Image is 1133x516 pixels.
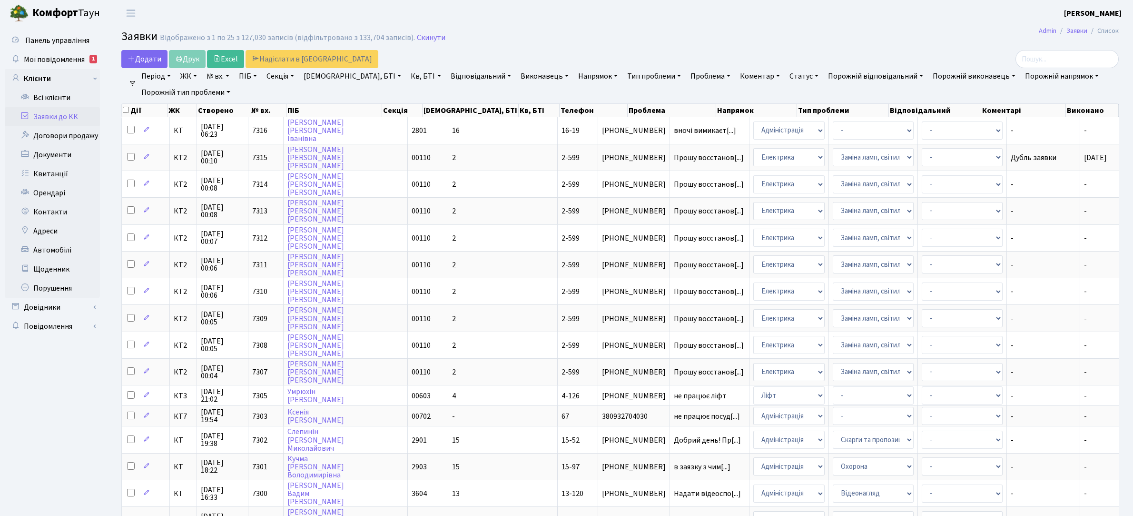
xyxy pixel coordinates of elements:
span: [PHONE_NUMBER] [602,368,666,376]
a: [PERSON_NAME][PERSON_NAME][PERSON_NAME] [287,252,344,278]
span: [PHONE_NUMBER] [602,261,666,269]
a: Порожній виконавець [929,68,1019,84]
a: Квитанції [5,164,100,183]
span: [DATE] 00:04 [201,364,244,380]
span: [DATE] 00:06 [201,284,244,299]
span: - [1011,127,1076,134]
span: 00110 [412,286,431,297]
span: - [1011,413,1076,420]
span: 2-599 [562,286,580,297]
span: - [1084,391,1087,401]
span: 2801 [412,125,427,136]
span: [PHONE_NUMBER] [602,490,666,497]
span: - [1084,411,1087,422]
span: [DATE] 00:05 [201,337,244,353]
a: [PERSON_NAME][PERSON_NAME][PERSON_NAME] [287,198,344,224]
span: 2-599 [562,340,580,351]
span: 00110 [412,179,431,190]
span: 7307 [252,367,267,377]
span: - [1084,340,1087,351]
div: Відображено з 1 по 25 з 127,030 записів (відфільтровано з 133,704 записів). [160,33,415,42]
span: [PHONE_NUMBER] [602,127,666,134]
a: Слепинін[PERSON_NAME]Миколайович [287,427,344,454]
a: Кв, БТІ [407,68,444,84]
span: 00110 [412,260,431,270]
th: Тип проблеми [797,104,889,117]
a: Порожній відповідальний [824,68,927,84]
span: 2 [452,179,456,190]
th: [DEMOGRAPHIC_DATA], БТІ [423,104,519,117]
a: Заявки [1066,26,1087,36]
span: Дубль заявки [1011,154,1076,162]
span: - [1084,367,1087,377]
img: logo.png [10,4,29,23]
span: [PHONE_NUMBER] [602,436,666,444]
a: Щоденник [5,260,100,279]
span: 15-97 [562,462,580,472]
span: 2903 [412,462,427,472]
th: Кв, БТІ [519,104,560,117]
span: КТ2 [174,234,193,242]
span: 16 [452,125,460,136]
a: Документи [5,145,100,164]
a: Ксенія[PERSON_NAME] [287,407,344,425]
a: Період [138,68,175,84]
span: [DATE] 19:38 [201,432,244,447]
span: не працює ліфт [674,392,745,400]
span: 7312 [252,233,267,243]
th: ПІБ [286,104,382,117]
span: 00702 [412,411,431,422]
span: Прошу восстанов[...] [674,179,744,190]
span: [PHONE_NUMBER] [602,315,666,323]
span: 2 [452,260,456,270]
a: Довідники [5,298,100,317]
a: Виконавець [517,68,572,84]
th: Відповідальний [889,104,982,117]
span: [DATE] 21:02 [201,388,244,403]
span: 7314 [252,179,267,190]
span: - [1084,179,1087,190]
a: Автомобілі [5,241,100,260]
a: [PERSON_NAME][PERSON_NAME][PERSON_NAME] [287,332,344,359]
span: 7308 [252,340,267,351]
span: КТ2 [174,288,193,295]
span: - [1011,342,1076,349]
a: Договори продажу [5,126,100,145]
a: Напрямок [574,68,621,84]
span: 67 [562,411,569,422]
span: Прошу восстанов[...] [674,340,744,351]
span: КТ2 [174,342,193,349]
a: Додати [121,50,167,68]
span: Прошу восстанов[...] [674,260,744,270]
span: Прошу восстанов[...] [674,206,744,216]
span: [DATE] 00:08 [201,203,244,219]
span: - [1084,435,1087,445]
span: Прошу восстанов[...] [674,367,744,377]
div: 1 [89,55,97,63]
th: № вх. [250,104,286,117]
span: 380932704030 [602,413,666,420]
span: [DATE] 16:33 [201,486,244,501]
th: Проблема [628,104,716,117]
a: [PERSON_NAME][PERSON_NAME][PERSON_NAME] [287,171,344,198]
span: Додати [128,54,161,64]
span: Прошу восстанов[...] [674,286,744,297]
span: 7303 [252,411,267,422]
span: 00603 [412,391,431,401]
span: Прошу восстанов[...] [674,233,744,243]
span: не працює посуд[...] [674,411,740,422]
a: Тип проблеми [623,68,685,84]
a: [PERSON_NAME] [1064,8,1122,19]
span: 13 [452,488,460,499]
a: Проблема [687,68,734,84]
a: Клієнти [5,69,100,88]
span: 2-599 [562,206,580,216]
span: 7300 [252,488,267,499]
span: [DATE] 06:23 [201,123,244,138]
a: Мої повідомлення1 [5,50,100,69]
span: - [1011,181,1076,188]
span: 7305 [252,391,267,401]
span: 2-599 [562,314,580,324]
span: КТ [174,490,193,497]
a: Відповідальний [447,68,515,84]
